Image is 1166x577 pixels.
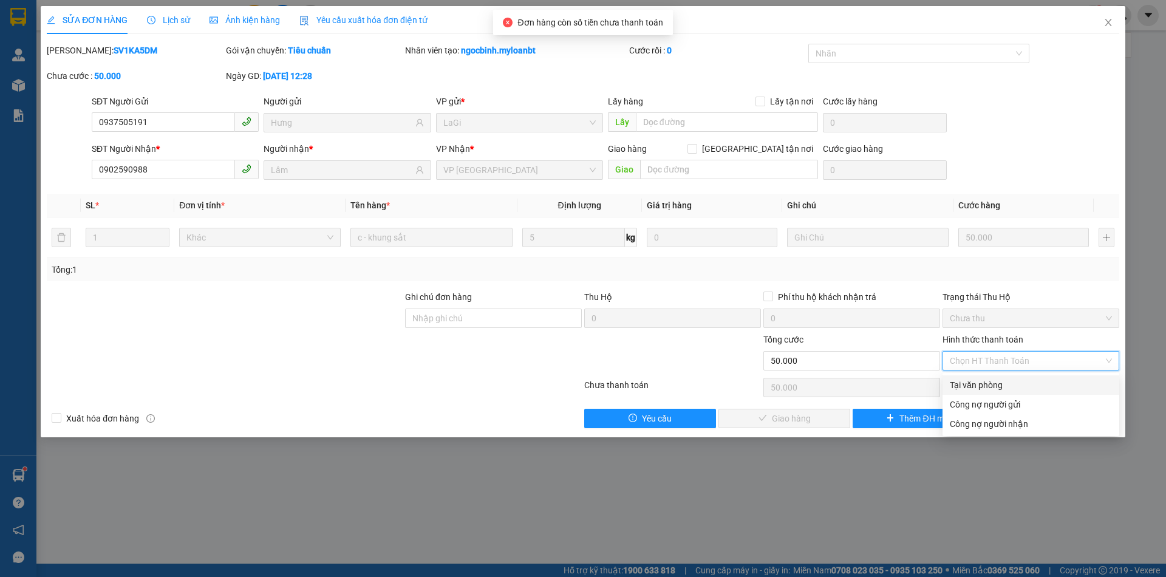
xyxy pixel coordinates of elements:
div: Cước gửi hàng sẽ được ghi vào công nợ của người nhận [943,414,1119,434]
input: VD: Bàn, Ghế [350,228,512,247]
span: 0968278298 [5,79,60,90]
div: Nhân viên tạo: [405,44,627,57]
span: Tên hàng [350,200,390,210]
input: 0 [958,228,1089,247]
input: Dọc đường [640,160,818,179]
span: exclamation-circle [629,414,637,423]
div: Trạng thái Thu Hộ [943,290,1119,304]
div: Cước gửi hàng sẽ được ghi vào công nợ của người gửi [943,395,1119,414]
div: Người nhận [264,142,431,155]
span: clock-circle [147,16,155,24]
button: plus [1099,228,1114,247]
span: info-circle [146,414,155,423]
span: Giá trị hàng [647,200,692,210]
span: Phí thu hộ khách nhận trả [773,290,881,304]
span: Đơn hàng còn số tiền chưa thanh toán [517,18,663,27]
span: phone [242,117,251,126]
label: Cước giao hàng [823,144,883,154]
span: user [415,118,424,127]
b: 0 [667,46,672,55]
span: SỬA ĐƠN HÀNG [47,15,128,25]
span: Thêm ĐH mới [899,412,951,425]
b: [DATE] 12:28 [263,71,312,81]
span: Lịch sử [147,15,190,25]
span: Tổng cước [763,335,803,344]
div: VP gửi [436,95,603,108]
div: Cước rồi : [629,44,806,57]
input: Ghi chú đơn hàng [405,309,582,328]
span: Xuất hóa đơn hàng [61,412,144,425]
b: ngocbinh.myloanbt [461,46,536,55]
div: SĐT Người Nhận [92,142,259,155]
strong: Nhà xe Mỹ Loan [5,5,61,39]
label: Ghi chú đơn hàng [405,292,472,302]
div: Gói vận chuyển: [226,44,403,57]
span: 8C763SGP [94,21,150,35]
span: Giao [608,160,640,179]
span: VP Thủ Đức [443,161,596,179]
span: plus [886,414,895,423]
b: Tiêu chuẩn [288,46,331,55]
b: SV1KA5DM [114,46,157,55]
label: Cước lấy hàng [823,97,878,106]
span: [GEOGRAPHIC_DATA] tận nơi [697,142,818,155]
input: Cước giao hàng [823,160,947,180]
span: Lấy hàng [608,97,643,106]
span: kg [625,228,637,247]
span: Định lượng [558,200,601,210]
div: Người gửi [264,95,431,108]
span: Cước hàng [958,200,1000,210]
div: [PERSON_NAME]: [47,44,223,57]
span: edit [47,16,55,24]
div: Tại văn phòng [950,378,1112,392]
input: Tên người gửi [271,116,412,129]
span: Yêu cầu [642,412,672,425]
span: SL [86,200,95,210]
span: VP Nhận [436,144,470,154]
div: Ngày GD: [226,69,403,83]
img: icon [299,16,309,26]
span: user [415,166,424,174]
button: Close [1091,6,1125,40]
input: Tên người nhận [271,163,412,177]
span: 33 Bác Ái, P Phước Hội, TX Lagi [5,43,57,77]
b: 50.000 [94,71,121,81]
div: Công nợ người gửi [950,398,1112,411]
button: plusThêm ĐH mới [853,409,984,428]
span: Đơn vị tính [179,200,225,210]
span: Giao hàng [608,144,647,154]
span: Lấy [608,112,636,132]
span: Lấy tận nơi [765,95,818,108]
input: Cước lấy hàng [823,113,947,132]
span: Yêu cầu xuất hóa đơn điện tử [299,15,428,25]
input: Ghi Chú [787,228,949,247]
span: Thu Hộ [584,292,612,302]
div: Chưa cước : [47,69,223,83]
span: close-circle [503,18,513,27]
label: Hình thức thanh toán [943,335,1023,344]
span: phone [242,164,251,174]
div: Tổng: 1 [52,263,450,276]
span: Ảnh kiện hàng [210,15,280,25]
button: checkGiao hàng [718,409,850,428]
div: Công nợ người nhận [950,417,1112,431]
span: LaGi [443,114,596,132]
span: Chưa thu [950,309,1112,327]
span: close [1103,18,1113,27]
input: Dọc đường [636,112,818,132]
div: SĐT Người Gửi [92,95,259,108]
div: Chưa thanh toán [583,378,762,400]
th: Ghi chú [782,194,953,217]
button: delete [52,228,71,247]
span: picture [210,16,218,24]
span: Khác [186,228,333,247]
input: 0 [647,228,777,247]
span: Chọn HT Thanh Toán [950,352,1112,370]
button: exclamation-circleYêu cầu [584,409,716,428]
